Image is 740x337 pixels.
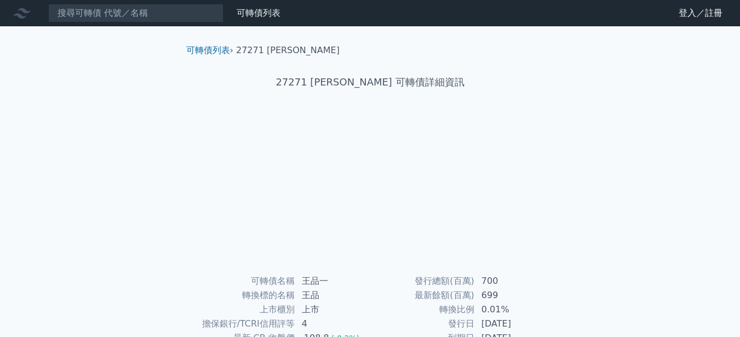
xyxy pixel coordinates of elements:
a: 可轉債列表 [186,45,230,55]
a: 登入／註冊 [670,4,731,22]
td: 王品一 [295,274,370,288]
td: 擔保銀行/TCRI信用評等 [191,317,295,331]
input: 搜尋可轉債 代號／名稱 [48,4,223,22]
li: 27271 [PERSON_NAME] [236,44,340,57]
td: 轉換標的名稱 [191,288,295,302]
h1: 27271 [PERSON_NAME] 可轉債詳細資訊 [177,75,563,90]
td: 上市 [295,302,370,317]
td: 轉換比例 [370,302,475,317]
td: 0.01% [475,302,550,317]
td: 可轉債名稱 [191,274,295,288]
td: 700 [475,274,550,288]
td: 王品 [295,288,370,302]
td: 699 [475,288,550,302]
td: 上市櫃別 [191,302,295,317]
td: 4 [295,317,370,331]
td: 發行日 [370,317,475,331]
td: 發行總額(百萬) [370,274,475,288]
td: 最新餘額(百萬) [370,288,475,302]
a: 可轉債列表 [237,8,280,18]
li: › [186,44,233,57]
td: [DATE] [475,317,550,331]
